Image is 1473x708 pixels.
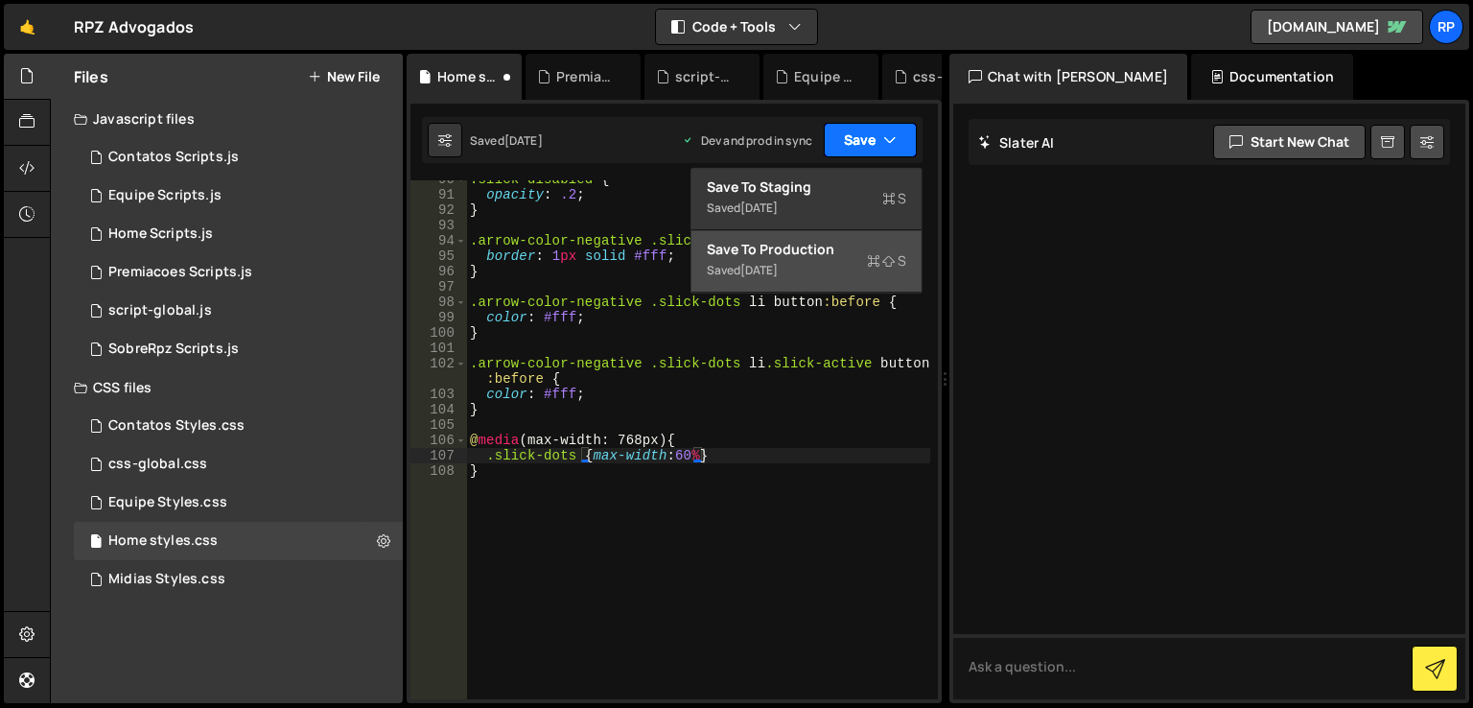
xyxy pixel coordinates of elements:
div: RPZ Advogados [74,15,194,38]
div: Premiacoes Scripts.js [556,67,618,86]
button: Save to ProductionS Saved[DATE] [691,230,922,293]
div: 15522/41264.js [74,253,403,292]
div: 96 [410,264,467,279]
div: 94 [410,233,467,248]
div: Save to Staging [707,177,906,197]
div: 105 [410,417,467,433]
div: script-global.js [108,302,212,319]
div: script-global.js [675,67,736,86]
div: 102 [410,356,467,387]
div: Save to Production [707,240,906,259]
div: 108 [410,463,467,479]
div: Equipe Styles.css [794,67,855,86]
h2: Slater AI [978,133,1055,152]
a: [DOMAIN_NAME] [1251,10,1423,44]
div: SobreRpz Scripts.js [108,341,239,358]
div: 15522/41263.js [74,330,403,368]
div: Saved [707,197,906,220]
span: S [882,189,906,208]
div: 15522/41260.js [74,292,403,330]
button: Start new chat [1213,125,1366,159]
div: Home styles.css [437,67,499,86]
div: 100 [410,325,467,341]
div: Dev and prod in sync [682,132,812,149]
span: S [867,251,906,271]
div: 15522/41452.css [74,445,403,484]
div: 91 [410,187,467,202]
div: css-global.css [108,456,207,473]
div: Contatos Scripts.js [108,149,239,166]
div: 104 [410,402,467,417]
a: RP [1429,10,1463,44]
div: Equipe Scripts.js [108,187,222,204]
div: 15522/41009.js [74,215,403,253]
div: 101 [410,341,467,356]
div: 107 [410,448,467,463]
div: Contatos Styles.css [108,417,245,435]
div: CSS files [51,368,403,407]
div: Javascript files [51,100,403,138]
div: Premiacoes Scripts.js [108,264,252,281]
div: 93 [410,218,467,233]
div: 97 [410,279,467,295]
div: Saved [707,259,906,282]
button: Save to StagingS Saved[DATE] [691,168,922,230]
div: [DATE] [740,262,778,278]
div: css-global.css [913,67,974,86]
div: [DATE] [504,132,543,149]
div: Home Scripts.js [108,225,213,243]
div: 15522/41010.css [74,522,403,560]
div: 103 [410,387,467,402]
div: 15522/41575.js [74,138,403,177]
div: 106 [410,433,467,448]
div: 15522/41581.css [74,407,403,445]
div: 15522/41276.js [74,177,403,215]
div: 99 [410,310,467,325]
div: Midias Styles.css [108,571,225,588]
div: 15522/41625.css [74,560,403,599]
div: 92 [410,202,467,218]
div: 95 [410,248,467,264]
button: New File [308,69,380,84]
div: Documentation [1191,54,1353,100]
div: Saved [470,132,543,149]
div: [DATE] [740,200,778,216]
a: 🤙 [4,4,51,50]
button: Code + Tools [656,10,817,44]
button: Save [824,123,917,157]
div: Home styles.css [108,532,218,550]
div: 98 [410,295,467,310]
div: 15522/41300.css [74,484,403,522]
h2: Files [74,66,108,87]
div: Equipe Styles.css [108,494,227,511]
div: Chat with [PERSON_NAME] [949,54,1187,100]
